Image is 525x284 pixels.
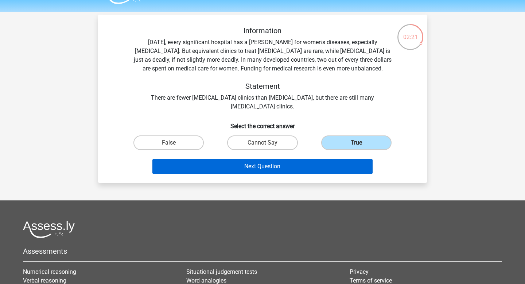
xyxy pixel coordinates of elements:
h6: Select the correct answer [110,117,415,130]
h5: Assessments [23,247,502,256]
h5: Information [133,26,392,35]
label: False [133,135,204,150]
a: Privacy [350,268,369,275]
img: Assessly logo [23,221,75,238]
a: Terms of service [350,277,392,284]
div: 02:21 [397,23,424,42]
a: Numerical reasoning [23,268,76,275]
h5: Statement [133,82,392,91]
a: Situational judgement tests [186,268,257,275]
label: Cannot Say [227,135,297,150]
div: [DATE], every significant hospital has a [PERSON_NAME] for women's diseases, especially [MEDICAL_... [110,26,415,111]
label: True [321,135,392,150]
button: Next Question [152,159,373,174]
a: Verbal reasoning [23,277,66,284]
a: Word analogies [186,277,226,284]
